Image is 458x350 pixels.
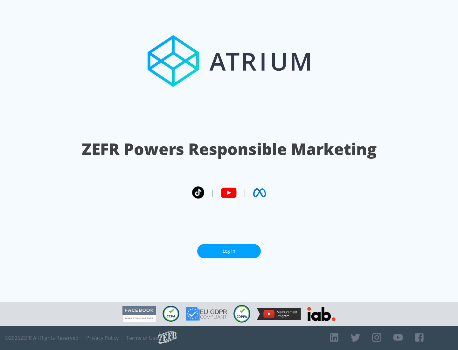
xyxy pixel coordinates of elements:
img: IAB [307,307,336,321]
span: | [211,188,214,198]
h1: ZEFR Powers Responsible Marketing [82,138,377,160]
img: GDPR Compliant [186,307,227,321]
img: Facebook Marketing Partner [122,306,156,322]
a: Log In [197,244,261,258]
span: © 2025 ZEFR All Rights Reserved [5,335,79,341]
a: Privacy Policy [86,335,119,341]
a: Terms of Use [126,335,158,341]
span: | [243,188,247,198]
img: COPPA Compliant [233,305,250,323]
img: YouTube Measurement Program [257,308,301,320]
img: CCPA Compliant [163,306,179,322]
